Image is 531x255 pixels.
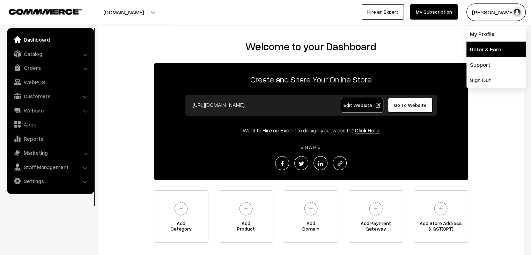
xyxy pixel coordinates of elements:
[466,72,526,88] a: Sign Out
[284,190,338,243] a: AddDomain
[9,132,92,145] a: Reports
[343,102,381,108] span: Edit Website
[79,3,168,21] button: [DOMAIN_NAME]
[349,220,403,234] span: Add Payment Gateway
[431,199,450,218] img: plus.svg
[388,98,433,112] a: Go To Website
[466,3,526,21] button: [PERSON_NAME]
[284,220,338,234] span: Add Domain
[9,61,92,74] a: Orders
[414,190,468,243] a: Add Store Address& GST(OPT)
[9,90,92,102] a: Customers
[297,144,325,150] span: SHARE
[301,199,320,218] img: plus.svg
[366,199,385,218] img: plus.svg
[154,73,468,86] p: Create and Share Your Online Store
[9,104,92,117] a: Website
[219,220,273,234] span: Add Product
[9,118,92,131] a: Apps
[414,220,468,234] span: Add Store Address & GST(OPT)
[9,76,92,88] a: WebPOS
[355,127,379,134] a: Click Here
[219,190,273,243] a: AddProduct
[9,33,92,46] a: Dashboard
[236,199,256,218] img: plus.svg
[341,98,383,112] a: Edit Website
[9,175,92,187] a: Settings
[154,220,208,234] span: Add Category
[466,42,526,57] a: Refer & Earn
[9,48,92,60] a: Catalog
[349,190,403,243] a: Add PaymentGateway
[410,4,458,20] a: My Subscription
[154,126,468,134] div: Want to Hire an Expert to design your website?
[9,9,82,14] img: COMMMERCE
[394,102,427,108] span: Go To Website
[154,190,208,243] a: AddCategory
[105,40,517,53] h2: Welcome to your Dashboard
[171,199,191,218] img: plus.svg
[362,4,404,20] a: Hire an Expert
[9,146,92,159] a: Marketing
[466,57,526,72] a: Support
[9,7,70,15] a: COMMMERCE
[512,7,522,17] img: user
[9,161,92,173] a: Staff Management
[466,26,526,42] a: My Profile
